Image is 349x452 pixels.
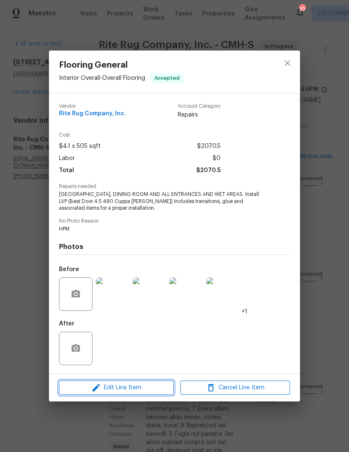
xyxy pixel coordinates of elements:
[59,321,74,327] h5: After
[178,111,221,119] span: Repairs
[59,381,174,395] button: Edit Line Item
[59,111,126,117] span: Rite Rug Company, Inc.
[241,307,247,316] span: +1
[59,75,145,81] span: Interior Overall - Overall Flooring
[197,140,221,152] span: $2070.5
[62,383,171,393] span: Edit Line Item
[59,104,126,109] span: Vendor
[178,104,221,109] span: Account Category
[59,218,290,224] span: No Photo Reason
[59,267,79,272] h5: Before
[59,243,290,251] h4: Photos
[180,381,290,395] button: Cancel Line Item
[277,53,298,73] button: close
[59,132,221,138] span: Cost
[196,165,221,177] span: $2070.5
[213,152,221,165] span: $0
[59,165,74,177] span: Total
[59,61,184,70] span: Flooring General
[183,383,287,393] span: Cancel Line Item
[59,140,101,152] span: $4.1 x 505 sqft
[151,74,183,82] span: Accepted
[299,5,305,13] div: 10
[59,191,267,212] span: [GEOGRAPHIC_DATA], DINING ROOM AND ALL ENTRANCES AND WET AREAS. Install LVP (Best Door 4.5 490 Cu...
[59,152,75,165] span: Labor
[59,226,267,233] span: HPM
[59,184,290,189] span: Repairs needed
